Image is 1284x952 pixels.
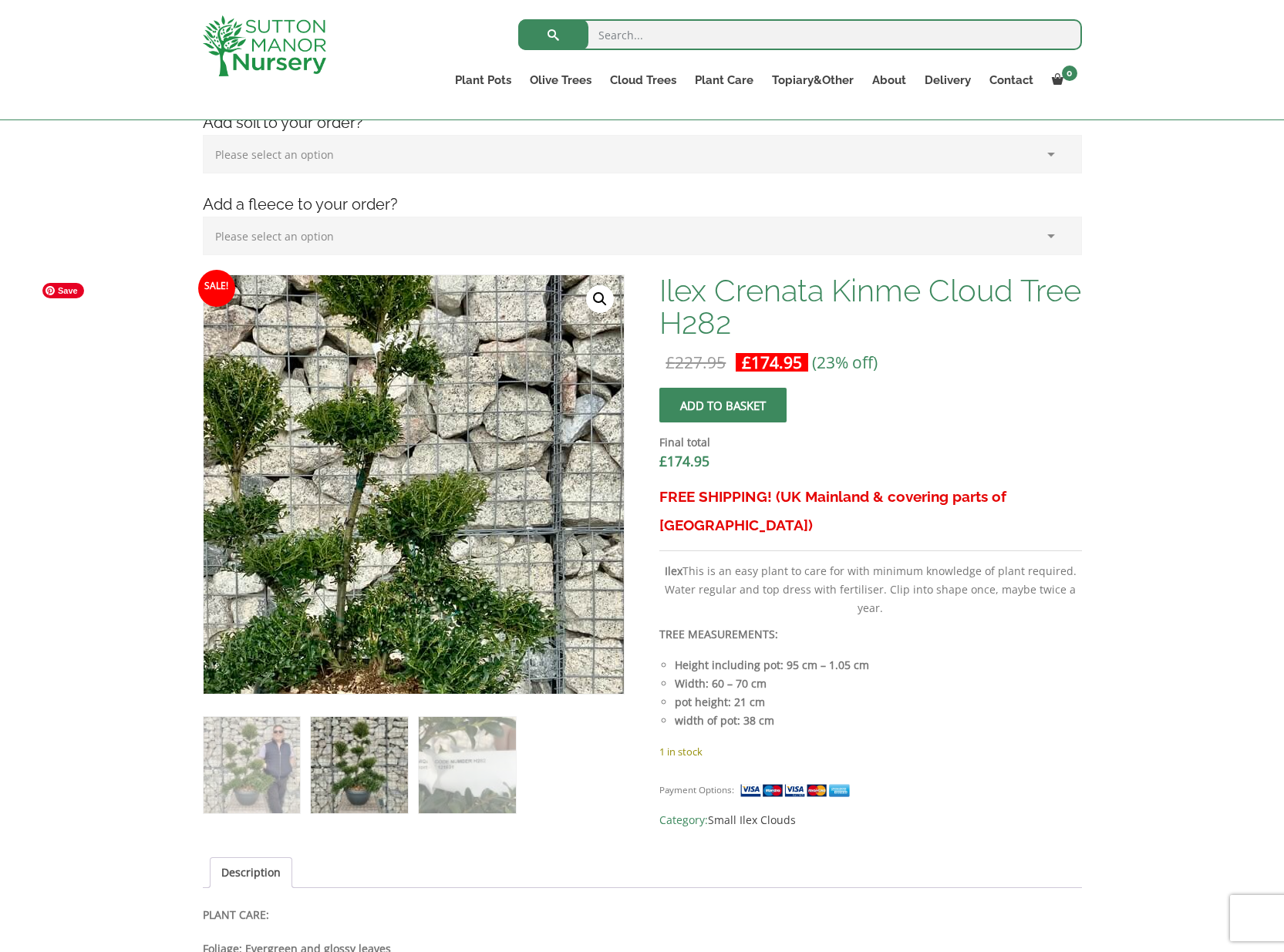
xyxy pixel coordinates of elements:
[659,483,1081,540] h3: FREE SHIPPING! (UK Mainland & covering parts of [GEOGRAPHIC_DATA])
[675,676,767,691] strong: Width: 60 – 70 cm
[675,713,774,728] strong: width of pot: 38 cm
[659,562,1081,617] p: This is an easy plant to care for with minimum knowledge of plant required. Water regular and top...
[191,193,1094,217] h4: Add a fleece to your order?
[1062,66,1077,81] span: 0
[1043,69,1082,91] a: 0
[198,270,235,307] span: Sale!
[812,352,878,373] span: (23% off)
[708,812,796,827] a: Small Ilex Clouds
[659,627,778,641] strong: TREE MEASUREMENTS:
[42,283,84,298] span: Save
[446,69,521,91] a: Plant Pots
[675,658,869,672] strong: Height including pot: 95 cm – 1.05 cm
[203,15,326,76] img: logo
[659,452,667,470] span: £
[659,388,787,422] button: Add to basket
[521,69,601,91] a: Olive Trees
[191,111,1094,135] h4: Add soil to your order?
[915,69,980,91] a: Delivery
[659,784,734,796] small: Payment Options:
[659,433,1081,452] dt: Final total
[763,69,863,91] a: Topiary&Other
[666,352,675,373] span: £
[221,858,281,887] a: Description
[659,274,1081,339] h1: Ilex Crenata Kinme Cloud Tree H282
[586,285,614,313] a: View full-screen image gallery
[980,69,1043,91] a: Contact
[675,695,765,709] strong: pot height: 21 cm
[419,717,515,813] img: Ilex Crenata Kinme Cloud Tree H282 - Image 3
[204,717,300,813] img: Ilex Crenata Kinme Cloud Tree H282
[601,69,686,91] a: Cloud Trees
[203,907,269,922] strong: PLANT CARE:
[311,717,407,813] img: Ilex Crenata Kinme Cloud Tree H282 - Image 2
[740,782,855,799] img: payment supported
[665,563,682,578] b: Ilex
[659,811,1081,829] span: Category:
[659,742,1081,761] p: 1 in stock
[659,452,709,470] bdi: 174.95
[518,19,1082,50] input: Search...
[686,69,763,91] a: Plant Care
[742,352,751,373] span: £
[863,69,915,91] a: About
[666,352,726,373] bdi: 227.95
[742,352,802,373] bdi: 174.95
